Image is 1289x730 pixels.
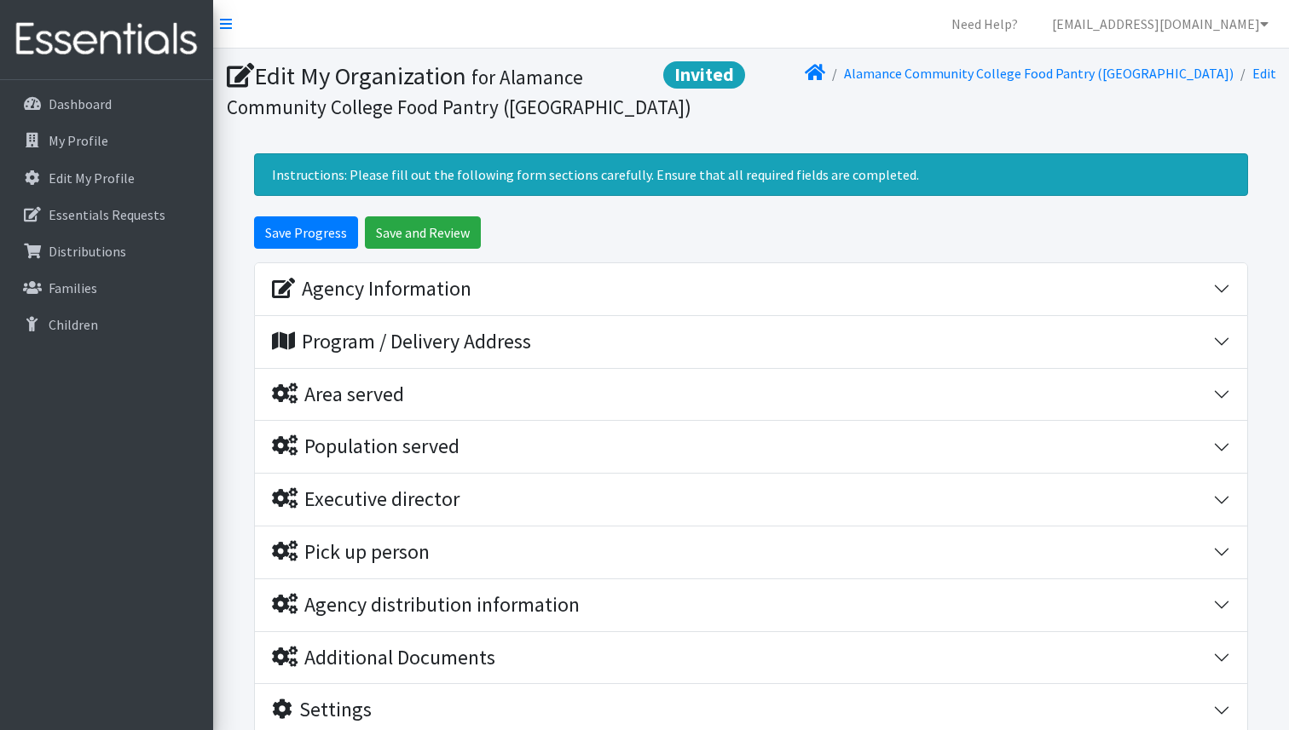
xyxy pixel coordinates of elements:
[255,421,1247,473] button: Population served
[254,153,1248,196] div: Instructions: Please fill out the following form sections carefully. Ensure that all required fie...
[255,369,1247,421] button: Area served
[7,161,206,195] a: Edit My Profile
[272,330,531,354] div: Program / Delivery Address
[663,61,745,89] span: Invited
[272,382,404,407] div: Area served
[272,698,372,722] div: Settings
[255,632,1247,684] button: Additional Documents
[1252,65,1276,82] a: Edit
[7,198,206,232] a: Essentials Requests
[272,277,471,302] div: Agency Information
[272,487,460,512] div: Executive director
[255,579,1247,631] button: Agency distribution information
[7,124,206,158] a: My Profile
[49,170,135,187] p: Edit My Profile
[272,434,460,459] div: Population served
[272,593,580,618] div: Agency distribution information
[255,316,1247,368] button: Program / Delivery Address
[365,216,481,249] input: Save and Review
[272,540,430,565] div: Pick up person
[49,279,97,296] p: Families
[844,65,1234,82] a: Alamance Community College Food Pantry ([GEOGRAPHIC_DATA])
[255,526,1247,578] button: Pick up person
[49,95,112,112] p: Dashboard
[255,474,1247,526] button: Executive director
[938,7,1032,41] a: Need Help?
[49,243,126,260] p: Distributions
[227,61,745,120] h1: Edit My Organization
[1038,7,1282,41] a: [EMAIL_ADDRESS][DOMAIN_NAME]
[49,316,98,333] p: Children
[49,132,108,149] p: My Profile
[49,206,165,223] p: Essentials Requests
[227,65,691,119] small: for Alamance Community College Food Pantry ([GEOGRAPHIC_DATA])
[7,234,206,268] a: Distributions
[7,308,206,342] a: Children
[254,216,358,249] input: Save Progress
[272,646,495,670] div: Additional Documents
[255,263,1247,315] button: Agency Information
[7,11,206,68] img: HumanEssentials
[7,271,206,305] a: Families
[7,87,206,121] a: Dashboard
